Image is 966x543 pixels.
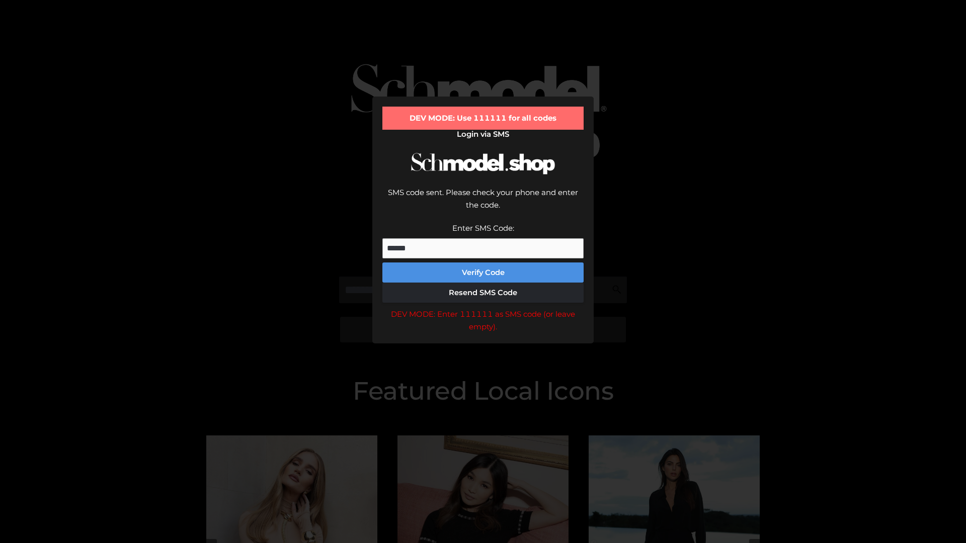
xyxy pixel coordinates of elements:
button: Verify Code [382,262,584,283]
button: Resend SMS Code [382,283,584,303]
h2: Login via SMS [382,130,584,139]
div: DEV MODE: Use 111111 for all codes [382,107,584,130]
img: Schmodel Logo [408,144,558,184]
div: SMS code sent. Please check your phone and enter the code. [382,186,584,222]
div: DEV MODE: Enter 111111 as SMS code (or leave empty). [382,308,584,333]
label: Enter SMS Code: [452,223,514,233]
